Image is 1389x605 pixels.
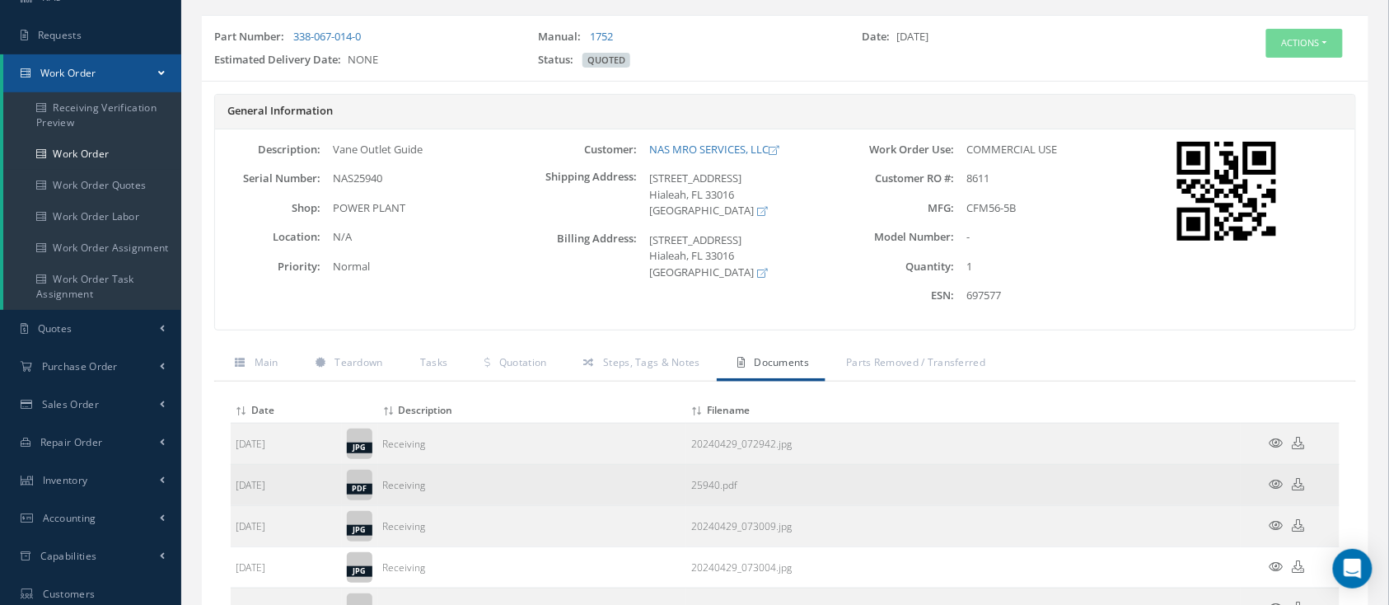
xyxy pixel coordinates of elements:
[954,229,1165,246] div: -
[538,29,587,45] label: Manual:
[320,259,531,275] div: Normal
[1333,549,1373,589] div: Open Intercom Messenger
[3,264,181,310] a: Work Order Task Assignment
[846,355,985,369] span: Parts Removed / Transferred
[3,170,181,201] a: Work Order Quotes
[3,201,181,232] a: Work Order Labor
[1293,437,1305,451] a: Download
[400,347,465,382] a: Tasks
[1270,437,1284,451] a: Preview
[40,549,97,563] span: Capabilities
[966,171,989,185] span: 8611
[1270,478,1284,492] a: Preview
[420,355,448,369] span: Tasks
[347,525,372,536] div: jpg
[582,53,630,68] span: QUOTED
[954,259,1165,275] div: 1
[231,423,342,464] td: [DATE]
[849,202,954,214] label: MFG:
[1270,519,1284,533] a: Preview
[202,52,526,75] div: NONE
[215,172,320,185] label: Serial Number:
[538,52,580,68] label: Status:
[1293,478,1305,492] a: Download
[43,473,88,487] span: Inventory
[347,484,372,495] div: pdf
[347,566,372,577] div: jpg
[231,505,342,546] td: [DATE]
[215,260,320,273] label: Priority:
[464,347,563,382] a: Quotation
[564,347,717,382] a: Steps, Tags & Notes
[214,52,348,68] label: Estimated Delivery Date:
[3,54,181,92] a: Work Order
[347,443,372,453] div: jpg
[531,232,637,281] label: Billing Address:
[691,437,792,451] a: Download
[38,28,82,42] span: Requests
[954,288,1165,304] div: 697577
[293,29,361,44] a: 338-067-014-0
[214,29,291,45] label: Part Number:
[231,398,342,424] th: Date
[850,29,1174,52] div: [DATE]
[1177,142,1276,241] img: barcode work-order:12658
[717,347,825,382] a: Documents
[378,505,686,546] td: Receiving
[43,587,96,601] span: Customers
[214,347,295,382] a: Main
[255,355,278,369] span: Main
[320,229,531,246] div: N/A
[954,200,1165,217] div: CFM56-5B
[1293,519,1305,533] a: Download
[378,464,686,505] td: Receiving
[295,347,400,382] a: Teardown
[499,355,547,369] span: Quotation
[849,172,954,185] label: Customer RO #:
[227,105,1343,118] h5: General Information
[603,355,700,369] span: Steps, Tags & Notes
[849,260,954,273] label: Quantity:
[650,142,779,157] a: NAS MRO SERVICES, LLC
[378,546,686,588] td: Receiving
[1266,29,1343,58] button: Actions
[38,321,72,335] span: Quotes
[215,143,320,156] label: Description:
[42,397,99,411] span: Sales Order
[42,359,118,373] span: Purchase Order
[334,355,382,369] span: Teardown
[686,398,1241,424] th: Filename
[755,355,810,369] span: Documents
[378,398,686,424] th: Description
[231,464,342,505] td: [DATE]
[531,143,637,156] label: Customer:
[3,138,181,170] a: Work Order
[638,171,849,219] div: [STREET_ADDRESS] Hialeah, FL 33016 [GEOGRAPHIC_DATA]
[3,232,181,264] a: Work Order Assignment
[849,143,954,156] label: Work Order Use:
[825,347,1002,382] a: Parts Removed / Transferred
[378,423,686,464] td: Receiving
[43,511,96,525] span: Accounting
[215,231,320,243] label: Location:
[638,232,849,281] div: [STREET_ADDRESS] Hialeah, FL 33016 [GEOGRAPHIC_DATA]
[320,142,531,158] div: Vane Outlet Guide
[3,92,181,138] a: Receiving Verification Preview
[691,560,792,575] a: Download
[320,200,531,217] div: POWER PLANT
[531,171,637,219] label: Shipping Address:
[954,142,1165,158] div: COMMERCIAL USE
[849,231,954,243] label: Model Number:
[1293,560,1305,575] a: Download
[863,29,897,45] label: Date:
[590,29,613,44] a: 1752
[691,519,792,533] a: Download
[849,289,954,302] label: ESN:
[691,478,737,492] a: Download
[333,171,382,185] span: NAS25940
[40,66,96,80] span: Work Order
[215,202,320,214] label: Shop:
[231,546,342,588] td: [DATE]
[1270,560,1284,575] a: Preview
[40,435,103,449] span: Repair Order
